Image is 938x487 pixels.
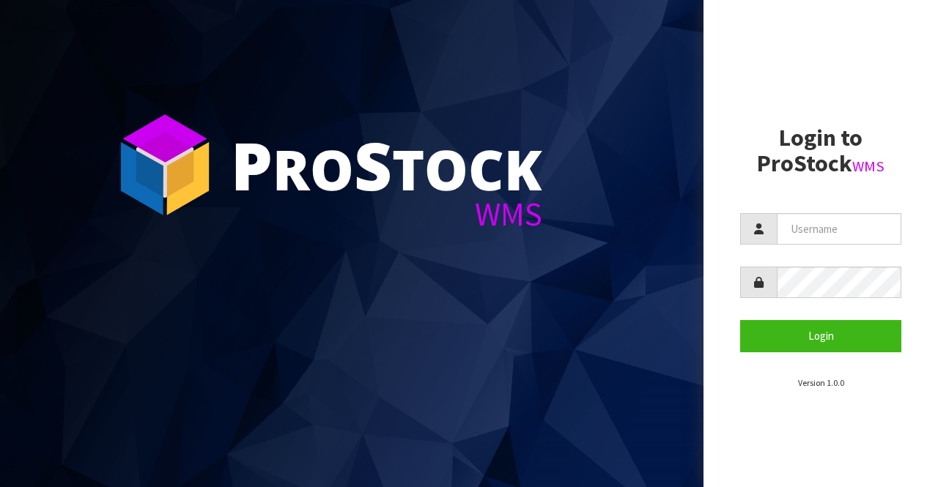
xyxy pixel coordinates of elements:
small: Version 1.0.0 [798,377,844,388]
span: P [231,120,273,209]
button: Login [740,320,901,352]
img: ProStock Cube [110,110,220,220]
h2: Login to ProStock [740,125,901,176]
input: Username [777,213,901,245]
small: WMS [852,157,885,176]
span: S [354,120,392,209]
div: ro tock [231,132,542,198]
div: WMS [231,198,542,231]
